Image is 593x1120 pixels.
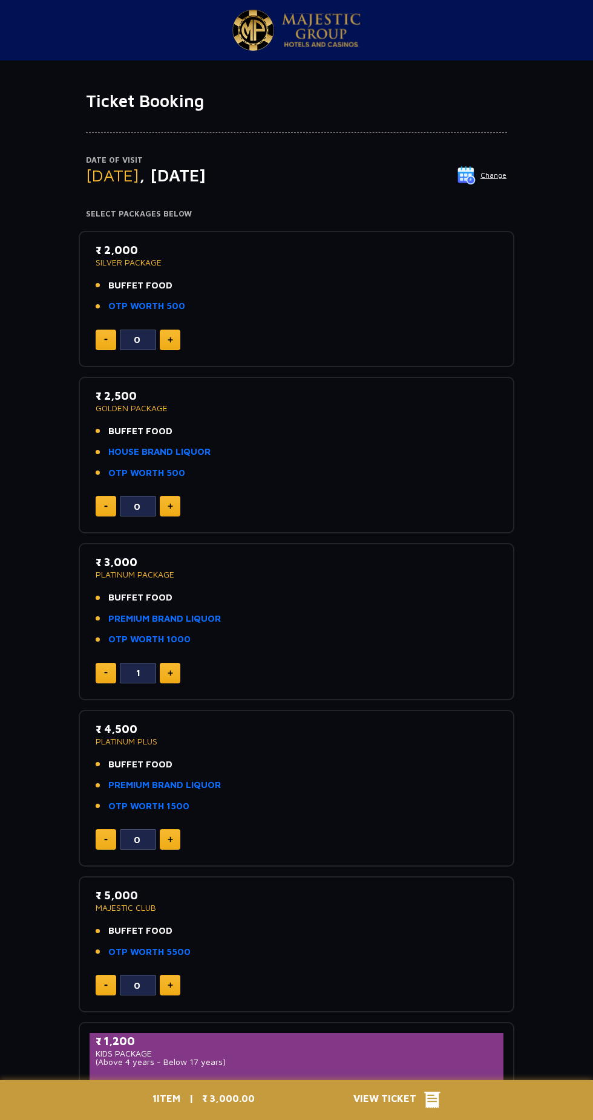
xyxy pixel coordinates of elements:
a: OTP WORTH 500 [108,299,185,313]
img: plus [168,982,173,988]
a: OTP WORTH 1500 [108,799,189,813]
p: GOLDEN PACKAGE [96,404,497,412]
p: | [180,1091,202,1109]
p: PLATINUM PACKAGE [96,570,497,579]
p: PLATINUM PLUS [96,737,497,746]
span: BUFFET FOOD KIDS [108,1078,195,1092]
p: ₹ 3,000 [96,554,497,570]
img: plus [168,836,173,842]
img: plus [168,337,173,343]
span: View Ticket [353,1091,424,1109]
span: BUFFET FOOD [108,279,172,293]
img: Majestic Pride [232,10,274,51]
p: ₹ 4,500 [96,721,497,737]
p: ITEM [152,1091,180,1109]
a: PREMIUM BRAND LIQUOR [108,612,221,626]
span: ₹ 3,000.00 [202,1093,255,1104]
img: plus [168,503,173,509]
p: ₹ 5,000 [96,887,497,903]
a: HOUSE BRAND LIQUOR [108,445,211,459]
a: OTP WORTH 500 [108,466,185,480]
p: Date of Visit [86,154,507,166]
span: 1 [152,1093,157,1104]
img: minus [104,985,108,986]
span: BUFFET FOOD [108,758,172,772]
img: Majestic Pride [282,13,361,47]
p: ₹ 2,000 [96,242,497,258]
p: MAJESTIC CLUB [96,903,497,912]
img: minus [104,672,108,674]
a: OTP WORTH 1000 [108,633,191,646]
a: PREMIUM BRAND LIQUOR [108,778,221,792]
span: , [DATE] [139,165,206,185]
span: BUFFET FOOD [108,425,172,438]
p: (Above 4 years - Below 17 years) [96,1058,497,1066]
p: SILVER PACKAGE [96,258,497,267]
button: Change [457,166,507,185]
img: minus [104,506,108,507]
img: plus [168,670,173,676]
a: OTP WORTH 5500 [108,945,191,959]
h1: Ticket Booking [86,91,507,111]
img: minus [104,339,108,340]
span: BUFFET FOOD [108,924,172,938]
img: minus [104,839,108,841]
p: KIDS PACKAGE [96,1049,497,1058]
p: ₹ 2,500 [96,388,497,404]
span: [DATE] [86,165,139,185]
p: ₹ 1,200 [96,1033,497,1049]
h4: Select Packages Below [86,209,507,219]
button: View Ticket [353,1091,441,1109]
span: BUFFET FOOD [108,591,172,605]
